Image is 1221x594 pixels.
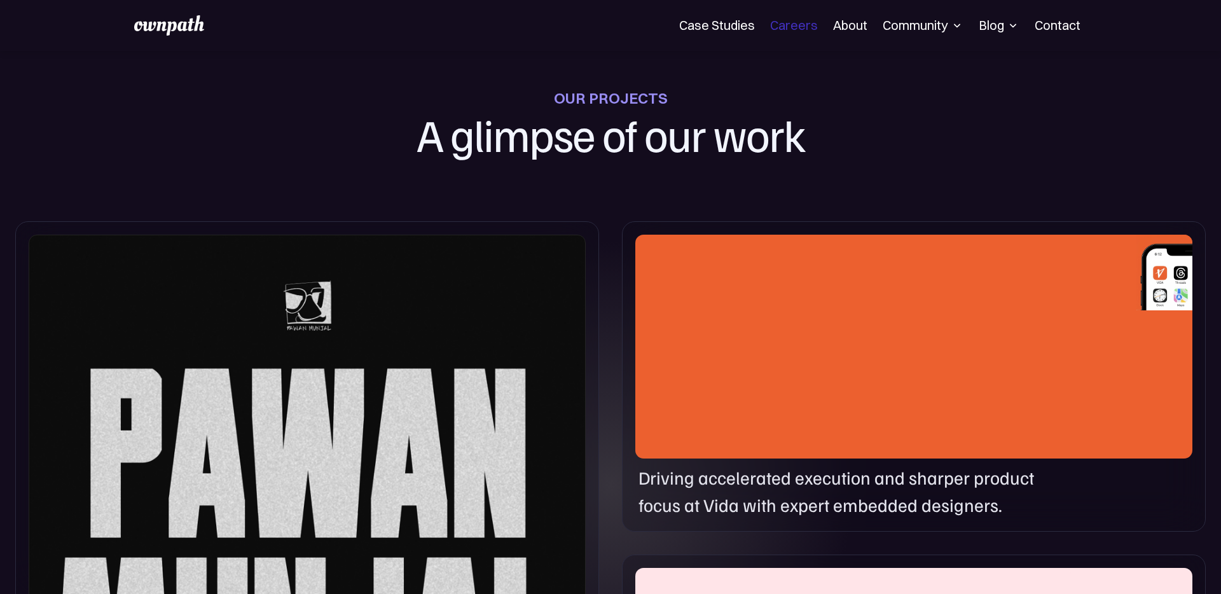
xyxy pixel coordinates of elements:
p: Driving accelerated execution and sharper product focus at Vida with expert embedded designers. [638,464,1070,518]
div: OUR PROJECTS [554,89,668,107]
a: Contact [1035,18,1080,33]
h1: A glimpse of our work [353,107,869,160]
div: Community [883,18,963,33]
a: Careers [770,18,818,33]
div: Blog [979,18,1019,33]
a: Case Studies [679,18,755,33]
a: About [833,18,867,33]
